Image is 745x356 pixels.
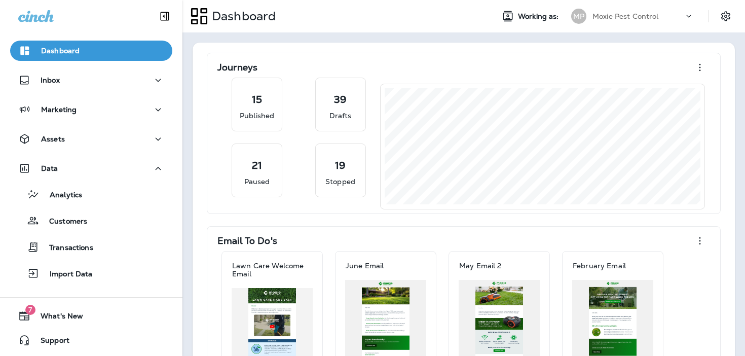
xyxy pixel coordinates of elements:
p: February Email [573,262,626,270]
button: 7What's New [10,306,172,326]
span: 7 [25,305,35,315]
p: Import Data [40,270,93,279]
p: June Email [346,262,384,270]
button: Transactions [10,236,172,258]
button: Data [10,158,172,179]
p: Dashboard [41,47,80,55]
button: Support [10,330,172,350]
div: MP [571,9,586,24]
p: Marketing [41,105,77,114]
button: Analytics [10,184,172,205]
span: Working as: [518,12,561,21]
p: Email To Do's [217,236,277,246]
button: Marketing [10,99,172,120]
p: May Email 2 [459,262,502,270]
button: Dashboard [10,41,172,61]
button: Settings [717,7,735,25]
button: Customers [10,210,172,231]
p: Transactions [39,243,93,253]
p: Stopped [325,176,355,187]
p: Moxie Pest Control [592,12,659,20]
p: Assets [41,135,65,143]
p: Dashboard [208,9,276,24]
p: Paused [244,176,270,187]
p: Journeys [217,62,257,73]
button: Collapse Sidebar [151,6,179,26]
p: Analytics [40,191,82,200]
p: 15 [252,94,262,104]
p: Drafts [329,111,352,121]
p: 39 [334,94,347,104]
p: Customers [39,217,87,227]
span: What's New [30,312,83,324]
p: Inbox [41,76,60,84]
p: Data [41,164,58,172]
p: 21 [252,160,262,170]
p: Lawn Care Welcome Email [232,262,312,278]
button: Assets [10,129,172,149]
p: 19 [335,160,346,170]
button: Import Data [10,263,172,284]
button: Inbox [10,70,172,90]
p: Published [240,111,274,121]
span: Support [30,336,69,348]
